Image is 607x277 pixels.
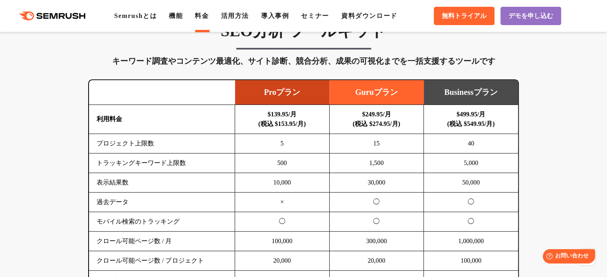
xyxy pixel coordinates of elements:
[329,251,424,271] td: 20,000
[329,173,424,193] td: 30,000
[195,12,209,19] a: 料金
[89,251,235,271] td: クロール可能ページ数 / プロジェクト
[424,251,518,271] td: 100,000
[169,12,183,19] a: 機能
[341,12,397,19] a: 資料ダウンロード
[329,212,424,232] td: ◯
[353,111,400,127] b: $249.95/月 (税込 $274.95/月)
[235,173,330,193] td: 10,000
[434,7,494,25] a: 無料トライアル
[235,251,330,271] td: 20,000
[88,55,519,67] div: キーワード調査やコンテンツ最適化、サイト診断、競合分析、成果の可視化までを一括支援するツールです
[235,232,330,251] td: 100,000
[536,246,598,268] iframe: Help widget launcher
[329,153,424,173] td: 1,500
[424,134,518,153] td: 40
[447,111,494,127] b: $499.95/月 (税込 $549.95/月)
[329,193,424,212] td: ◯
[97,116,122,122] b: 利用料金
[424,153,518,173] td: 5,000
[424,193,518,212] td: ◯
[424,173,518,193] td: 50,000
[89,134,235,153] td: プロジェクト上限数
[235,134,330,153] td: 5
[89,193,235,212] td: 過去データ
[89,232,235,251] td: クロール可能ページ数 / 月
[329,80,424,105] td: Guruプラン
[508,12,553,20] span: デモを申し込む
[329,134,424,153] td: 15
[89,153,235,173] td: トラッキングキーワード上限数
[235,212,330,232] td: ◯
[424,80,518,105] td: Businessプラン
[89,173,235,193] td: 表示結果数
[221,12,249,19] a: 活用方法
[329,232,424,251] td: 300,000
[235,153,330,173] td: 500
[424,212,518,232] td: ◯
[442,12,486,20] span: 無料トライアル
[235,80,330,105] td: Proプラン
[500,7,561,25] a: デモを申し込む
[301,12,329,19] a: セミナー
[261,12,289,19] a: 導入事例
[424,232,518,251] td: 1,000,000
[89,212,235,232] td: モバイル検索のトラッキング
[258,111,306,127] b: $139.95/月 (税込 $153.95/月)
[114,12,157,19] a: Semrushとは
[235,193,330,212] td: ×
